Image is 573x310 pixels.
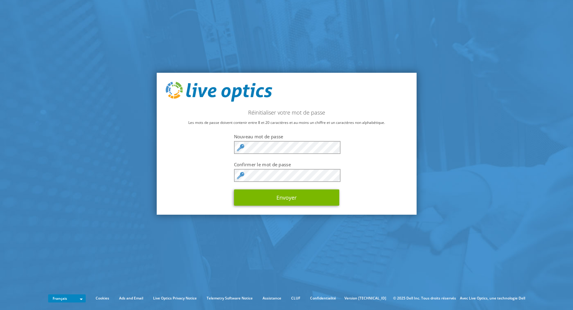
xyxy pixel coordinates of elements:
[234,134,339,140] label: Nouveau mot de passe
[287,295,305,302] a: CLUF
[234,161,339,167] label: Confirmer le mot de passe
[460,295,525,302] li: Avec Live Optics, une technologie Dell
[306,295,340,302] a: Confidentialité
[166,109,408,116] h2: Réinitialiser votre mot de passe
[115,295,148,302] a: Ads and Email
[258,295,286,302] a: Assistance
[234,189,339,206] button: Envoyer
[91,295,114,302] a: Cookies
[202,295,257,302] a: Telemetry Software Notice
[341,295,389,302] li: Version [TECHNICAL_ID]
[166,82,272,102] img: live_optics_svg.svg
[390,295,459,302] li: © 2025 Dell Inc. Tous droits réservés
[166,119,408,126] p: Les mots de passe doivent contenir entre 8 et 20 caractères et au moins un chiffre et un caractèr...
[149,295,201,302] a: Live Optics Privacy Notice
